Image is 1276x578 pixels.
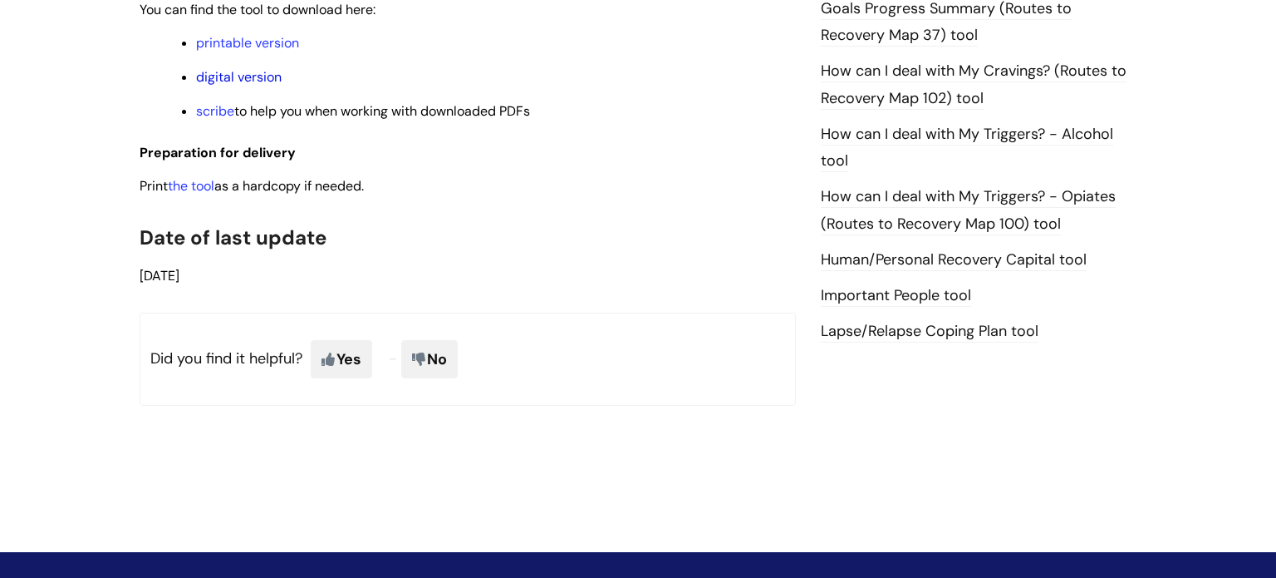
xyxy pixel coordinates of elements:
a: printable version [196,34,299,52]
span: You can find the tool to download here: [140,1,375,18]
span: Yes [311,340,372,378]
a: digital version [196,68,282,86]
a: How can I deal with My Triggers? - Alcohol tool [821,124,1113,172]
a: Important People tool [821,285,971,307]
span: No [401,340,458,378]
span: [DATE] [140,267,179,284]
p: Did you find it helpful? [140,313,796,406]
span: to help you when working with downloaded PDFs [196,102,530,120]
a: How can I deal with My Triggers? - Opiates (Routes to Recovery Map 100) tool [821,186,1116,235]
a: scribe [196,102,234,120]
span: Print as a hardcopy if needed. [140,177,364,195]
a: the tool [168,177,214,195]
span: Date of last update [140,225,326,250]
span: Preparation for delivery [140,144,296,161]
a: Lapse/Relapse Coping Plan tool [821,321,1038,343]
a: Human/Personal Recovery Capital tool [821,249,1087,271]
a: How can I deal with My Cravings? (Routes to Recovery Map 102) tool [821,61,1126,109]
